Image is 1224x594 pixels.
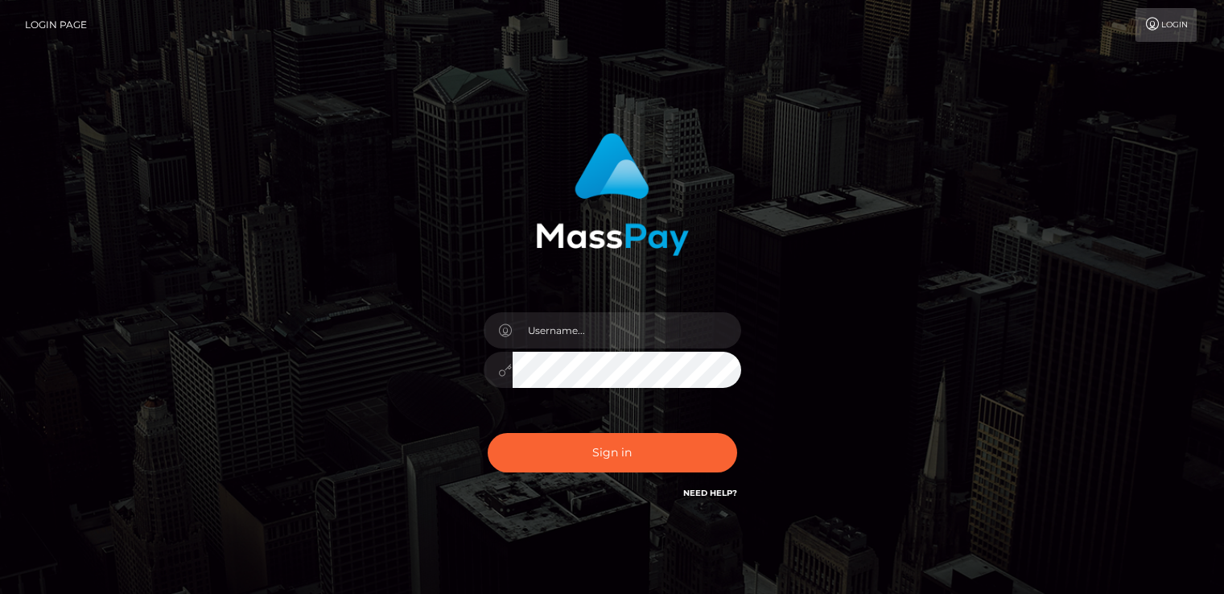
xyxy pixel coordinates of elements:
a: Login [1135,8,1197,42]
img: MassPay Login [536,133,689,256]
a: Login Page [25,8,87,42]
button: Sign in [488,433,737,472]
input: Username... [513,312,741,349]
a: Need Help? [683,488,737,498]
